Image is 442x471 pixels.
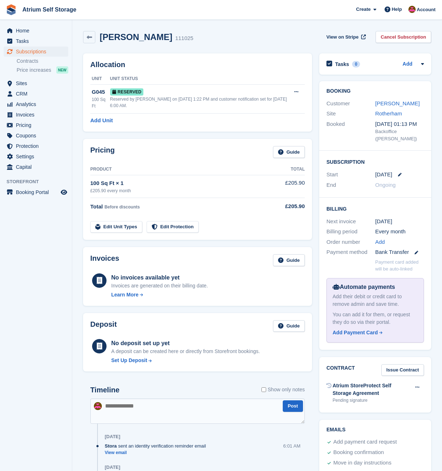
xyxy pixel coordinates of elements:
div: Move in day instructions [333,459,391,467]
h2: Booking [326,88,424,94]
div: Add payment card request [333,438,397,446]
div: NEW [56,66,68,74]
span: Invoices [16,110,59,120]
div: Every month [375,228,424,236]
div: 111025 [175,34,193,43]
span: Price increases [17,67,51,74]
span: Ongoing [375,182,396,188]
a: Guide [273,254,305,266]
div: Atrium StoreProtect Self Storage Agreement [333,382,411,397]
div: Add Payment Card [333,329,378,336]
span: CRM [16,89,59,99]
div: Order number [326,238,375,246]
div: £205.90 every month [90,188,272,194]
h2: Billing [326,205,424,212]
a: Rotherham [375,110,402,116]
p: A deposit can be created here or directly from Storefront bookings. [111,348,260,355]
span: View on Stripe [326,34,359,41]
a: View on Stripe [324,31,367,43]
div: Payment method [326,248,375,256]
th: Unit [90,73,110,85]
span: Pricing [16,120,59,130]
span: Tasks [16,36,59,46]
h2: Deposit [90,320,117,332]
div: Pending signature [333,397,411,404]
a: Add [375,238,385,246]
h2: Contract [326,364,355,376]
span: Protection [16,141,59,151]
span: Analytics [16,99,59,109]
input: Show only notes [261,386,266,393]
a: Set Up Deposit [111,357,260,364]
div: Reserved by [PERSON_NAME] on [DATE] 1:22 PM and customer notification set for [DATE] 6:00 AM. [110,96,290,109]
span: Reserved [110,88,144,96]
span: Create [356,6,370,13]
span: Home [16,26,59,36]
div: Invoices are generated on their billing date. [111,282,208,290]
a: [PERSON_NAME] [375,100,420,106]
a: menu [4,141,68,151]
div: Next invoice [326,217,375,226]
div: [DATE] [105,465,120,470]
span: Capital [16,162,59,172]
div: Booked [326,120,375,142]
a: Contracts [17,58,68,65]
h2: Invoices [90,254,119,266]
a: Price increases NEW [17,66,68,74]
h2: Subscription [326,158,424,165]
time: 2025-10-03 00:00:00 UTC [375,171,392,179]
div: Learn More [111,291,138,299]
h2: Timeline [90,386,120,394]
div: [DATE] [105,434,120,440]
a: menu [4,89,68,99]
div: No deposit set up yet [111,339,260,348]
span: Coupons [16,131,59,141]
a: Cancel Subscription [376,31,431,43]
div: Add their debit or credit card to remove admin and save time. [333,293,418,308]
div: End [326,181,375,189]
a: menu [4,47,68,57]
a: Add Payment Card [333,329,415,336]
a: Guide [273,320,305,332]
a: Edit Unit Types [90,221,142,233]
img: stora-icon-8386f47178a22dfd0bd8f6a31ec36ba5ce8667c1dd55bd0f319d3a0aa187defe.svg [6,4,17,15]
a: View email [105,450,209,456]
div: Start [326,171,375,179]
div: 6:01 AM [283,443,300,449]
div: Billing period [326,228,375,236]
div: 100 Sq Ft [92,96,110,109]
div: You can add it for them, or request they do so via their portal. [333,311,418,326]
a: menu [4,78,68,88]
a: Guide [273,146,305,158]
h2: Emails [326,427,424,433]
a: menu [4,162,68,172]
span: Help [392,6,402,13]
span: Settings [16,151,59,162]
a: menu [4,36,68,46]
div: Booking confirmation [333,448,384,457]
span: Before discounts [104,204,140,210]
label: Show only notes [261,386,305,393]
div: Site [326,110,375,118]
div: £205.90 [272,202,305,211]
div: Bank Transfer [375,248,424,256]
a: Edit Protection [147,221,199,233]
button: Post [283,400,303,412]
div: 100 Sq Ft × 1 [90,179,272,188]
a: menu [4,120,68,130]
div: Automate payments [333,283,418,291]
img: Mark Rhodes [408,6,416,13]
a: Add Unit [90,116,113,125]
th: Product [90,164,272,175]
div: [DATE] [375,217,424,226]
a: menu [4,99,68,109]
span: Booking Portal [16,187,59,197]
a: menu [4,26,68,36]
a: menu [4,131,68,141]
div: [DATE] 01:13 PM [375,120,424,128]
a: Preview store [60,188,68,197]
a: menu [4,151,68,162]
span: Storefront [6,178,72,185]
h2: Allocation [90,61,305,69]
p: Payment card added will be auto-linked [375,259,424,273]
